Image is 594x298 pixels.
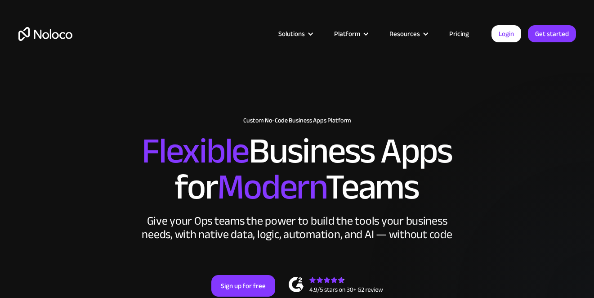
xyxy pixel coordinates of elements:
[438,28,480,40] a: Pricing
[334,28,360,40] div: Platform
[389,28,420,40] div: Resources
[267,28,323,40] div: Solutions
[278,28,305,40] div: Solutions
[323,28,378,40] div: Platform
[18,117,576,124] h1: Custom No-Code Business Apps Platform
[140,214,455,241] div: Give your Ops teams the power to build the tools your business needs, with native data, logic, au...
[18,27,72,41] a: home
[378,28,438,40] div: Resources
[142,117,249,185] span: Flexible
[491,25,521,42] a: Login
[217,154,326,221] span: Modern
[528,25,576,42] a: Get started
[18,133,576,205] h2: Business Apps for Teams
[211,275,275,297] a: Sign up for free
